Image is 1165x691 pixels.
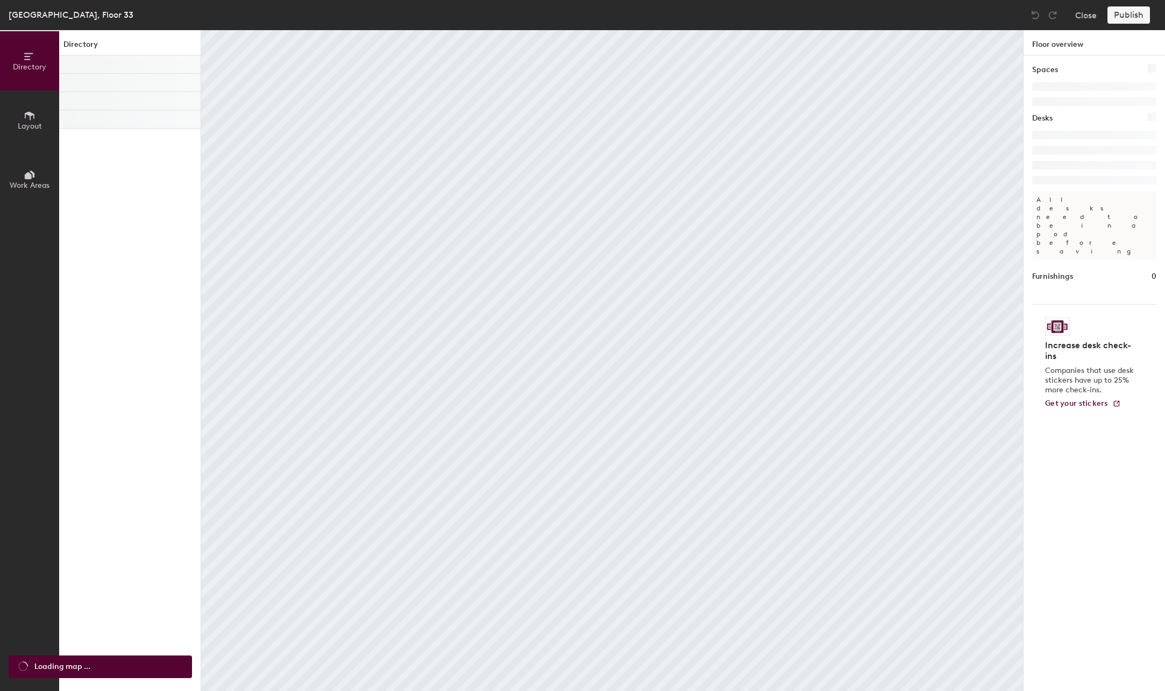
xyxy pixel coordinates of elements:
span: Get your stickers [1045,399,1108,408]
span: Directory [13,62,46,72]
h1: Furnishings [1032,271,1073,283]
h1: Desks [1032,112,1053,124]
span: Layout [18,122,42,131]
a: Get your stickers [1045,399,1121,408]
span: Loading map ... [34,661,90,673]
h1: Floor overview [1024,30,1165,55]
p: Companies that use desk stickers have up to 25% more check-ins. [1045,366,1137,395]
h1: 0 [1152,271,1156,283]
p: All desks need to be in a pod before saving [1032,191,1156,260]
h1: Spaces [1032,64,1058,76]
img: Sticker logo [1045,318,1070,336]
canvas: Map [201,30,1023,691]
span: Work Areas [10,181,49,190]
h4: Increase desk check-ins [1045,340,1137,362]
button: Close [1075,6,1097,24]
h1: Directory [59,39,201,55]
div: [GEOGRAPHIC_DATA], Floor 33 [9,8,133,22]
img: Redo [1047,10,1058,20]
img: Undo [1030,10,1041,20]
